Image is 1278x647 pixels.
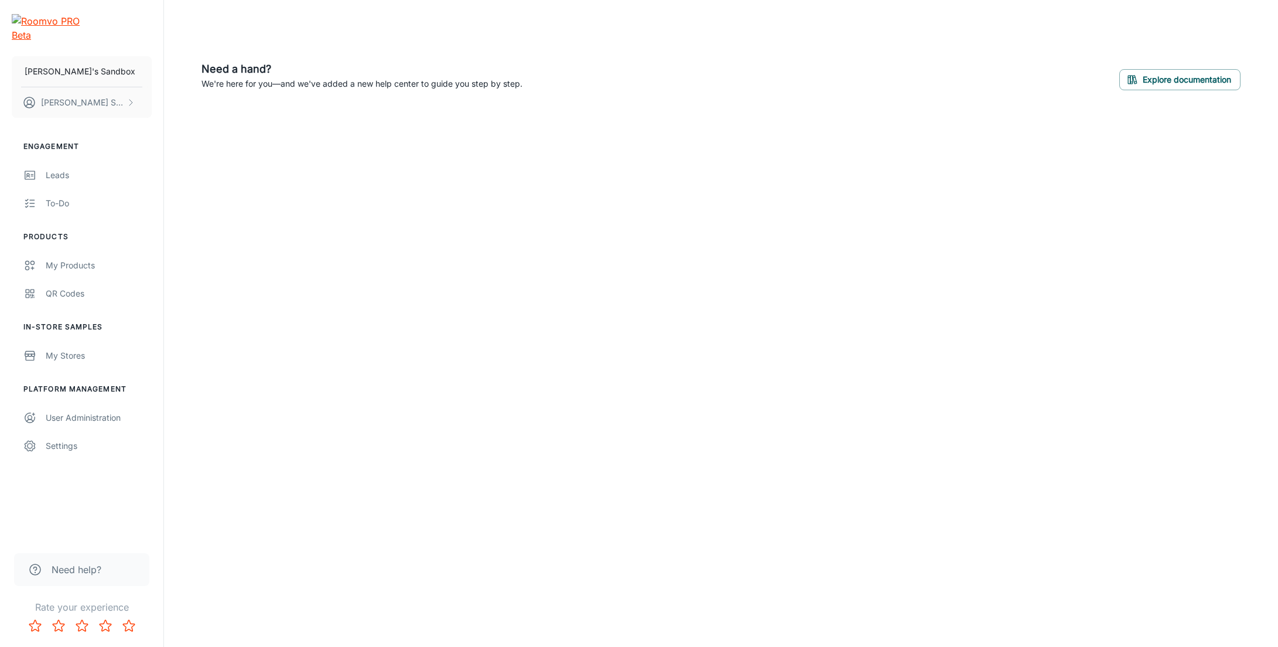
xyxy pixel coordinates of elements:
[12,14,84,42] img: Roomvo PRO Beta
[1119,73,1241,84] a: Explore documentation
[201,77,522,90] p: We're here for you—and we've added a new help center to guide you step by step.
[201,61,522,77] h6: Need a hand?
[12,56,152,87] button: [PERSON_NAME]'s Sandbox
[25,65,135,78] p: [PERSON_NAME]'s Sandbox
[12,87,152,118] button: [PERSON_NAME] Song
[41,96,124,109] p: [PERSON_NAME] Song
[1119,69,1241,90] button: Explore documentation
